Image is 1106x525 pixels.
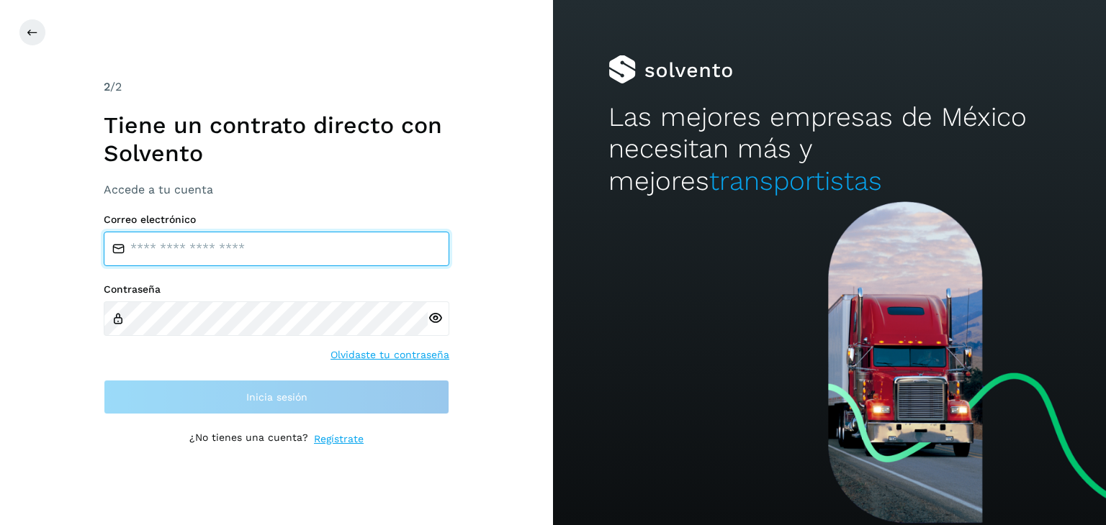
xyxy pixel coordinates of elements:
div: /2 [104,78,449,96]
span: Inicia sesión [246,392,307,402]
p: ¿No tienes una cuenta? [189,432,308,447]
label: Correo electrónico [104,214,449,226]
span: transportistas [709,165,882,196]
h2: Las mejores empresas de México necesitan más y mejores [608,101,1051,197]
span: 2 [104,80,110,93]
a: Regístrate [314,432,364,447]
button: Inicia sesión [104,380,449,414]
h3: Accede a tu cuenta [104,183,449,196]
h1: Tiene un contrato directo con Solvento [104,111,449,167]
a: Olvidaste tu contraseña [331,347,449,362]
label: Contraseña [104,283,449,296]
